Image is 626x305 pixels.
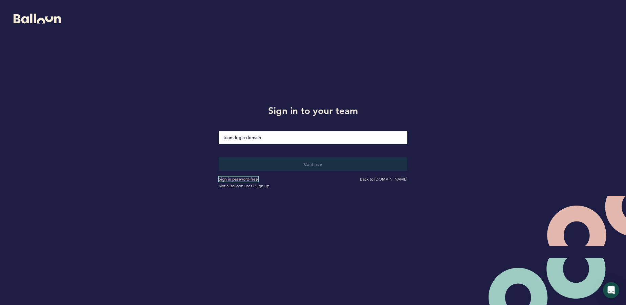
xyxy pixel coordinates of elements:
[219,177,258,182] a: Sign in password-free
[603,282,619,298] div: Open Intercom Messenger
[219,131,407,144] input: loginDomain
[219,183,269,188] a: Not a Balloon user? Sign up
[360,177,407,182] a: Back to [DOMAIN_NAME]
[214,104,412,117] h1: Sign in to your team
[219,157,407,171] button: Continue
[304,161,322,167] span: Continue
